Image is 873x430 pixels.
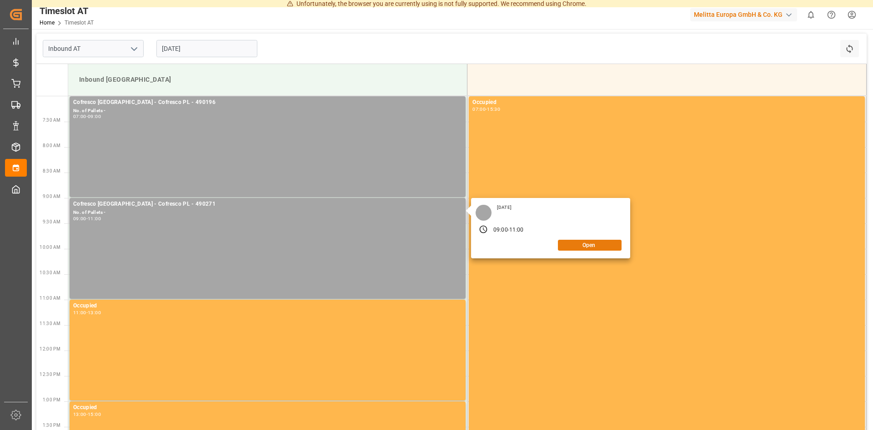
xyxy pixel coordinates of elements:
[43,219,60,224] span: 9:30 AM
[75,71,460,88] div: Inbound [GEOGRAPHIC_DATA]
[73,311,86,315] div: 11:00
[86,311,88,315] div: -
[73,200,462,209] div: Cofresco [GEOGRAPHIC_DATA] - Cofresco PL - 490271
[43,423,60,428] span: 1:30 PM
[73,209,462,217] div: No. of Pallets -
[508,226,509,234] div: -
[43,40,144,57] input: Type to search/select
[494,204,515,211] div: [DATE]
[73,217,86,221] div: 09:00
[127,42,140,56] button: open menu
[73,114,86,119] div: 07:00
[86,217,88,221] div: -
[73,98,462,107] div: Cofresco [GEOGRAPHIC_DATA] - Cofresco PL - 490196
[690,8,797,21] div: Melitta Europa GmbH & Co. KG
[88,311,101,315] div: 13:00
[487,107,500,111] div: 15:30
[40,270,60,275] span: 10:30 AM
[509,226,524,234] div: 11:00
[40,296,60,301] span: 11:00 AM
[40,321,60,326] span: 11:30 AM
[40,245,60,250] span: 10:00 AM
[43,143,60,148] span: 8:00 AM
[43,397,60,402] span: 1:00 PM
[73,301,462,311] div: Occupied
[88,114,101,119] div: 09:00
[73,107,462,115] div: No. of Pallets -
[472,107,486,111] div: 07:00
[86,114,88,119] div: -
[73,412,86,416] div: 13:00
[821,5,842,25] button: Help Center
[690,6,801,23] button: Melitta Europa GmbH & Co. KG
[472,98,861,107] div: Occupied
[40,4,94,18] div: Timeslot AT
[43,194,60,199] span: 9:00 AM
[43,168,60,173] span: 8:30 AM
[40,20,55,26] a: Home
[486,107,487,111] div: -
[40,346,60,351] span: 12:00 PM
[40,372,60,377] span: 12:30 PM
[88,217,101,221] div: 11:00
[86,412,88,416] div: -
[801,5,821,25] button: show 0 new notifications
[558,240,622,251] button: Open
[43,118,60,123] span: 7:30 AM
[493,226,508,234] div: 09:00
[88,412,101,416] div: 15:00
[156,40,257,57] input: DD.MM.YYYY
[73,403,462,412] div: Occupied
